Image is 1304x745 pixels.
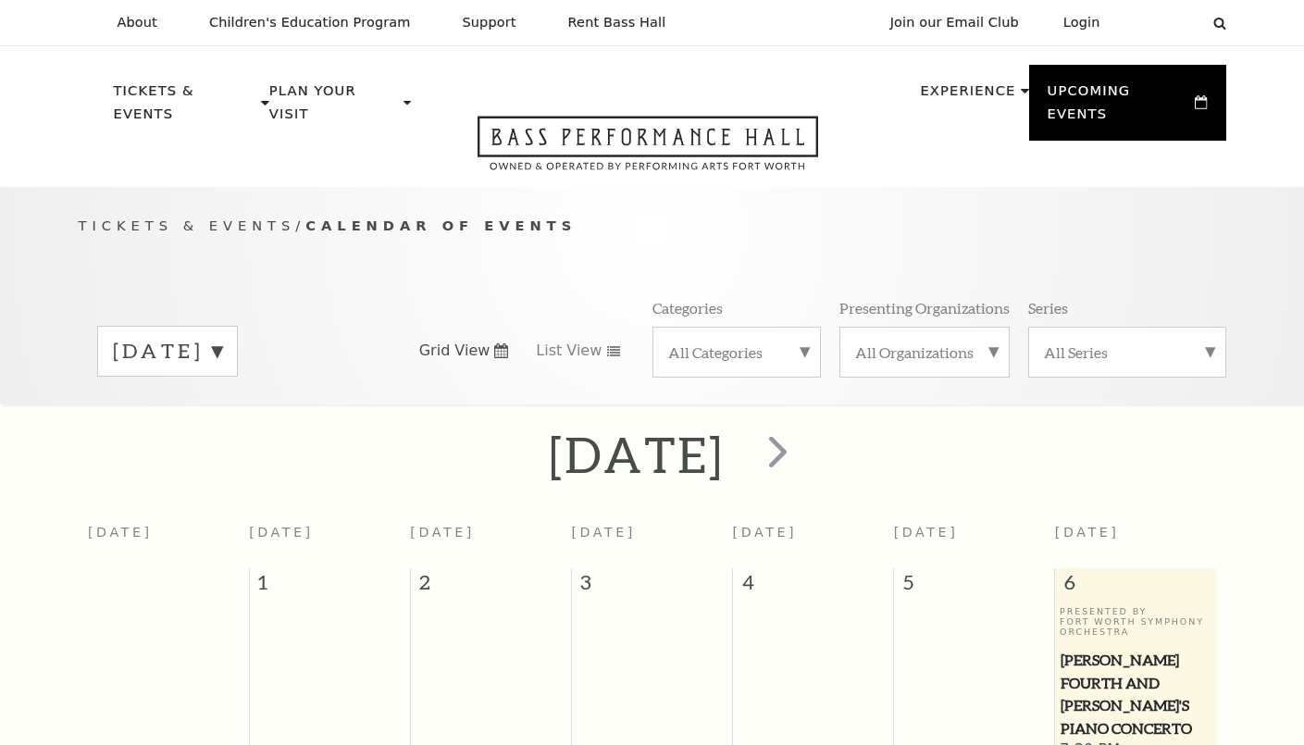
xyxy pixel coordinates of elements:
p: Rent Bass Hall [568,15,666,31]
p: / [79,215,1226,238]
span: [DATE] [410,525,475,540]
span: [DATE] [1055,525,1120,540]
label: All Categories [668,342,805,362]
select: Select: [1130,14,1196,31]
span: 1 [250,568,410,605]
p: Presenting Organizations [839,298,1010,317]
p: About [118,15,157,31]
p: Experience [920,80,1015,113]
span: [DATE] [733,525,798,540]
label: All Series [1044,342,1211,362]
span: 4 [733,568,893,605]
span: Grid View [419,341,491,361]
p: Categories [652,298,723,317]
span: Tickets & Events [79,217,296,233]
span: 6 [1055,568,1216,605]
span: 3 [572,568,732,605]
p: Children's Education Program [209,15,411,31]
span: [PERSON_NAME] Fourth and [PERSON_NAME]'s Piano Concerto [1061,649,1211,740]
p: Support [463,15,516,31]
span: [DATE] [894,525,959,540]
h2: [DATE] [549,425,724,484]
span: Calendar of Events [305,217,577,233]
p: Presented By Fort Worth Symphony Orchestra [1060,606,1211,638]
span: 5 [894,568,1054,605]
span: [DATE] [249,525,314,540]
th: [DATE] [88,514,249,568]
p: Upcoming Events [1048,80,1191,136]
span: 2 [411,568,571,605]
span: List View [536,341,602,361]
label: All Organizations [855,342,994,362]
p: Tickets & Events [114,80,257,136]
button: next [741,422,809,488]
label: [DATE] [113,337,222,366]
span: [DATE] [571,525,636,540]
p: Plan Your Visit [269,80,399,136]
p: Series [1028,298,1068,317]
